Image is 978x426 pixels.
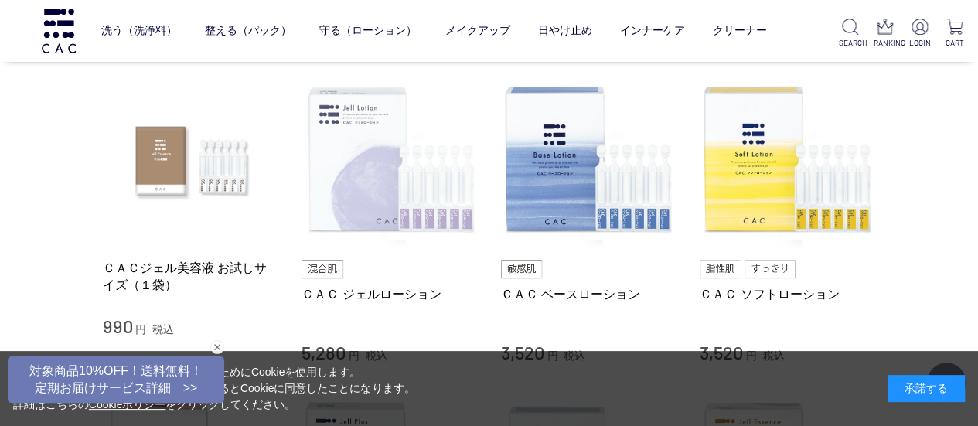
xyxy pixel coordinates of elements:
span: 円 [349,349,360,362]
span: 5,280 [302,341,346,363]
img: 脂性肌 [700,260,741,278]
a: ＣＡＣ ベースローション [501,286,677,302]
a: 日やけ止め [537,12,591,50]
a: インナーケア [619,12,684,50]
span: 税込 [564,349,585,362]
p: RANKING [874,37,896,49]
img: 混合肌 [302,260,343,278]
img: 敏感肌 [501,260,543,278]
img: logo [39,9,78,53]
a: 洗う（洗浄料） [101,12,177,50]
a: CART [943,19,966,49]
span: 円 [547,349,557,362]
a: LOGIN [908,19,931,49]
span: 円 [746,349,757,362]
a: ＣＡＣ ソフトローション [700,286,876,302]
span: 税込 [366,349,387,362]
a: ＣＡＣジェル美容液 お試しサイズ（１袋） [103,260,279,293]
div: 承諾する [888,375,965,402]
span: 3,520 [700,341,743,363]
a: クリーナー [712,12,766,50]
p: LOGIN [908,37,931,49]
img: すっきり [745,260,796,278]
a: RANKING [874,19,896,49]
a: SEARCH [839,19,861,49]
a: 整える（パック） [205,12,291,50]
span: 3,520 [501,341,544,363]
a: ＣＡＣ ジェルローション [302,286,478,302]
a: メイクアップ [445,12,509,50]
p: CART [943,37,966,49]
img: ＣＡＣジェル美容液 お試しサイズ（１袋） [103,72,279,248]
span: 税込 [152,323,174,336]
span: 990 [103,315,133,337]
img: ＣＡＣ ベースローション [501,72,677,248]
p: SEARCH [839,37,861,49]
span: 円 [135,323,146,336]
span: 税込 [763,349,785,362]
a: 守る（ローション） [319,12,417,50]
img: ＣＡＣ ジェルローション [302,72,478,248]
img: ＣＡＣ ソフトローション [700,72,876,248]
